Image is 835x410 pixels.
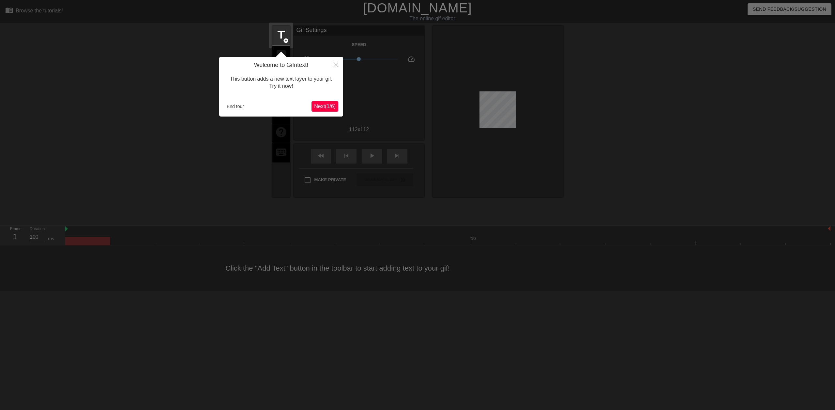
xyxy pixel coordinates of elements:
[311,101,338,112] button: Next
[329,57,343,72] button: Close
[314,103,336,109] span: Next ( 1 / 6 )
[224,102,247,111] button: End tour
[224,69,338,97] div: This button adds a new text layer to your gif. Try it now!
[224,62,338,69] h4: Welcome to Gifntext!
